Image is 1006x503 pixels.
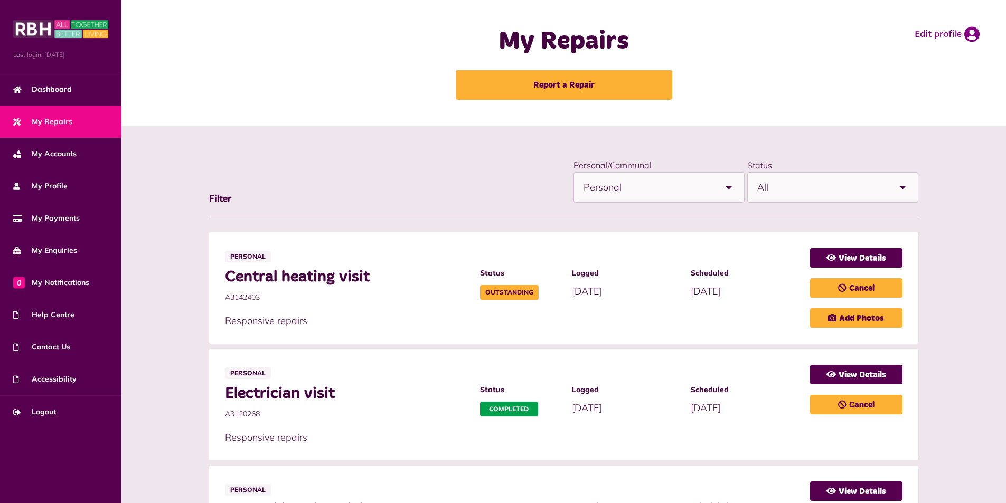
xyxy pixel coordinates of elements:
span: Filter [209,194,231,204]
span: [DATE] [572,285,602,297]
span: Personal [225,251,271,262]
span: My Accounts [13,148,77,159]
span: My Payments [13,213,80,224]
span: Scheduled [691,384,800,395]
span: Outstanding [480,285,539,300]
a: View Details [810,365,902,384]
span: My Profile [13,181,68,192]
span: My Notifications [13,277,89,288]
span: [DATE] [572,402,602,414]
span: Central heating visit [225,268,469,287]
span: [DATE] [691,285,721,297]
a: Cancel [810,278,902,298]
span: Personal [225,367,271,379]
span: Last login: [DATE] [13,50,108,60]
span: Personal [584,173,714,202]
a: Cancel [810,395,902,414]
span: Dashboard [13,84,72,95]
h1: My Repairs [353,26,775,57]
span: Logout [13,406,56,417]
label: Personal/Communal [573,160,652,170]
span: Logged [572,384,681,395]
span: My Repairs [13,116,72,127]
span: Contact Us [13,341,70,353]
label: Status [747,160,772,170]
span: Scheduled [691,268,800,279]
span: Help Centre [13,309,74,320]
p: Responsive repairs [225,314,799,328]
p: Responsive repairs [225,430,799,444]
span: Personal [225,484,271,496]
span: My Enquiries [13,245,77,256]
a: Edit profile [915,26,980,42]
span: Status [480,268,561,279]
span: A3120268 [225,409,469,420]
a: View Details [810,481,902,501]
span: A3142403 [225,292,469,303]
span: [DATE] [691,402,721,414]
span: Completed [480,402,538,416]
span: Status [480,384,561,395]
a: Report a Repair [456,70,672,100]
a: Add Photos [810,308,902,328]
span: 0 [13,277,25,288]
span: Electrician visit [225,384,469,403]
span: Accessibility [13,374,77,385]
span: All [757,173,888,202]
a: View Details [810,248,902,268]
img: MyRBH [13,18,108,40]
span: Logged [572,268,681,279]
